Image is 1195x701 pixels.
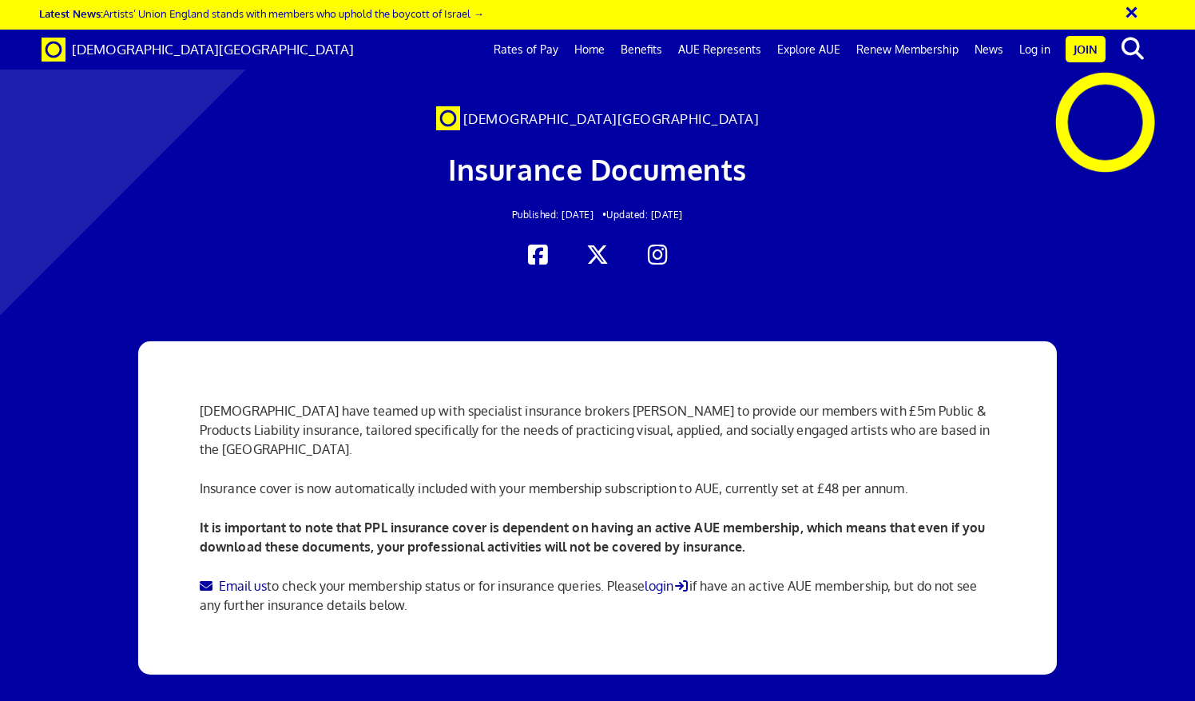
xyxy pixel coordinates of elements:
b: It is important to note that PPL insurance cover is dependent on having an active AUE membership,... [200,520,985,555]
a: Benefits [613,30,670,70]
a: Brand [DEMOGRAPHIC_DATA][GEOGRAPHIC_DATA] [30,30,366,70]
a: login [645,578,689,594]
a: AUE Represents [670,30,769,70]
a: Home [566,30,613,70]
a: Explore AUE [769,30,848,70]
p: to check your membership status or for insurance queries. Please if have an active AUE membership... [200,576,995,615]
a: Renew Membership [848,30,967,70]
strong: Latest News: [39,6,103,20]
p: Insurance cover is now automatically included with your membership subscription to AUE, currently... [200,479,995,498]
p: [DEMOGRAPHIC_DATA] have teamed up with specialist insurance brokers [PERSON_NAME] to provide our ... [200,401,995,459]
a: Join [1066,36,1106,62]
a: Log in [1011,30,1058,70]
a: Latest News:Artists’ Union England stands with members who uphold the boycott of Israel → [39,6,483,20]
h2: Updated: [DATE] [231,209,963,220]
span: [DEMOGRAPHIC_DATA][GEOGRAPHIC_DATA] [72,41,354,58]
a: Rates of Pay [486,30,566,70]
a: News [967,30,1011,70]
span: [DEMOGRAPHIC_DATA][GEOGRAPHIC_DATA] [463,110,760,127]
span: Insurance Documents [448,151,747,187]
a: Email us [200,578,267,594]
span: Published: [DATE] • [512,209,607,221]
button: search [1109,32,1157,66]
